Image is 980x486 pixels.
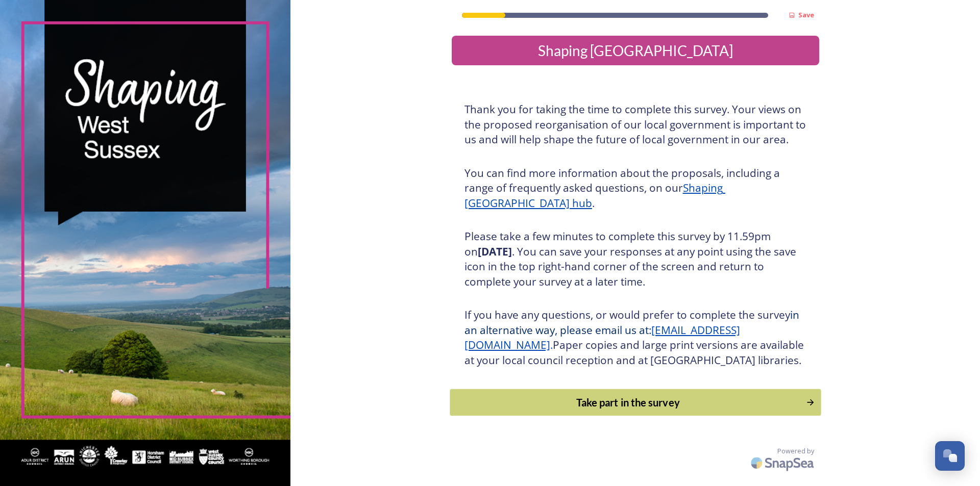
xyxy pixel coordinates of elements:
h3: You can find more information about the proposals, including a range of frequently asked question... [464,166,806,211]
span: Powered by [777,446,814,456]
button: Continue [450,389,821,416]
strong: [DATE] [478,244,512,259]
h3: If you have any questions, or would prefer to complete the survey Paper copies and large print ve... [464,308,806,368]
h3: Thank you for taking the time to complete this survey. Your views on the proposed reorganisation ... [464,102,806,147]
span: . [550,338,553,352]
strong: Save [798,10,814,19]
h3: Please take a few minutes to complete this survey by 11.59pm on . You can save your responses at ... [464,229,806,289]
button: Open Chat [935,441,965,471]
div: Shaping [GEOGRAPHIC_DATA] [456,40,815,61]
span: in an alternative way, please email us at: [464,308,802,337]
a: [EMAIL_ADDRESS][DOMAIN_NAME] [464,323,740,352]
img: SnapSea Logo [748,451,819,475]
div: Take part in the survey [455,395,800,410]
a: Shaping [GEOGRAPHIC_DATA] hub [464,181,725,210]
